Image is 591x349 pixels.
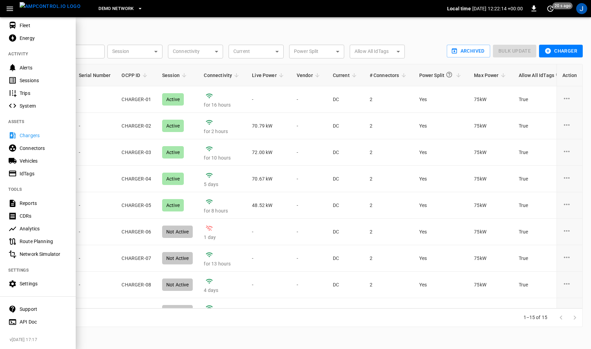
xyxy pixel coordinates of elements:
div: Trips [20,90,67,97]
div: Settings [20,280,67,287]
span: 20 s ago [552,2,573,9]
div: Connectors [20,145,67,152]
div: CDRs [20,212,67,219]
p: [DATE] 12:22:14 +00:00 [472,5,523,12]
div: Alerts [20,64,67,71]
div: profile-icon [576,3,587,14]
div: Analytics [20,225,67,232]
div: Energy [20,35,67,42]
img: ampcontrol.io logo [20,2,81,11]
span: v [DATE] 17:17 [10,337,70,343]
div: Route Planning [20,238,67,245]
div: API Doc [20,318,67,325]
span: DEMO NETWORK [98,5,134,13]
div: Fleet [20,22,67,29]
p: Local time [447,5,471,12]
div: IdTags [20,170,67,177]
button: set refresh interval [545,3,556,14]
div: Sessions [20,77,67,84]
div: Network Simulator [20,251,67,258]
div: Support [20,306,67,313]
div: Reports [20,200,67,207]
div: Chargers [20,132,67,139]
div: System [20,102,67,109]
div: Vehicles [20,157,67,164]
